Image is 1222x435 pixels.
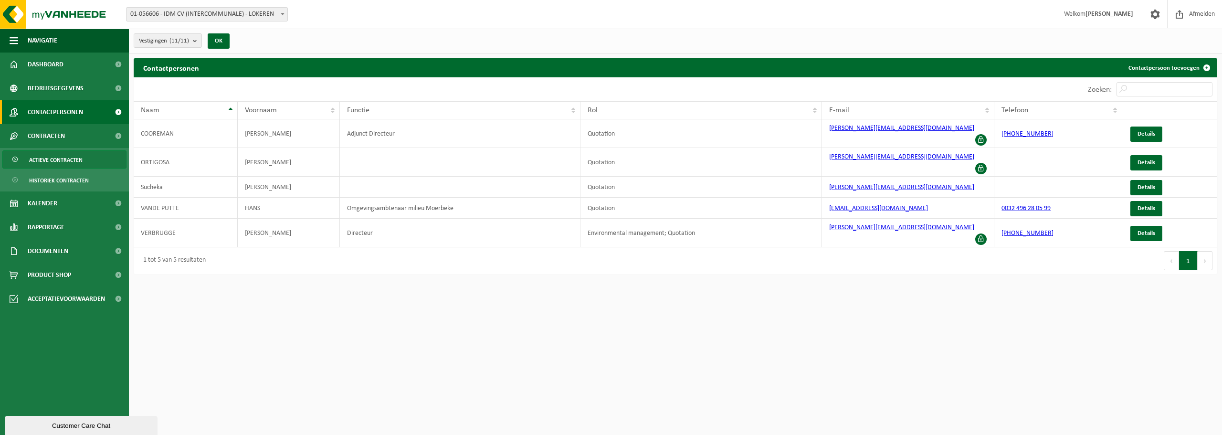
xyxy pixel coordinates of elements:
[580,177,822,198] td: Quotation
[238,177,339,198] td: [PERSON_NAME]
[580,119,822,148] td: Quotation
[134,219,238,247] td: VERBRUGGE
[1198,251,1212,270] button: Next
[238,219,339,247] td: [PERSON_NAME]
[141,106,159,114] span: Naam
[1088,86,1112,94] label: Zoeken:
[1138,230,1155,236] span: Details
[340,219,580,247] td: Directeur
[1001,205,1051,212] a: 0032 496 28 05 99
[829,125,974,132] a: [PERSON_NAME][EMAIL_ADDRESS][DOMAIN_NAME]
[1130,155,1162,170] a: Details
[138,252,206,269] div: 1 tot 5 van 5 resultaten
[829,205,928,212] a: [EMAIL_ADDRESS][DOMAIN_NAME]
[126,8,287,21] span: 01-056606 - IDM CV (INTERCOMMUNALE) - LOKEREN
[1001,230,1053,237] a: [PHONE_NUMBER]
[2,150,126,169] a: Actieve contracten
[1138,205,1155,212] span: Details
[1130,127,1162,142] a: Details
[1164,251,1179,270] button: Previous
[829,153,974,160] a: [PERSON_NAME][EMAIL_ADDRESS][DOMAIN_NAME]
[580,219,822,247] td: Environmental management; Quotation
[134,119,238,148] td: COOREMAN
[28,124,65,148] span: Contracten
[28,215,64,239] span: Rapportage
[1130,226,1162,241] a: Details
[134,177,238,198] td: Sucheka
[238,119,339,148] td: [PERSON_NAME]
[5,414,159,435] iframe: chat widget
[588,106,598,114] span: Rol
[1130,201,1162,216] a: Details
[28,191,57,215] span: Kalender
[340,119,580,148] td: Adjunct Directeur
[28,76,84,100] span: Bedrijfsgegevens
[28,29,57,53] span: Navigatie
[829,106,849,114] span: E-mail
[28,53,63,76] span: Dashboard
[340,198,580,219] td: Omgevingsambtenaar milieu Moerbeke
[238,148,339,177] td: [PERSON_NAME]
[1138,184,1155,191] span: Details
[28,263,71,287] span: Product Shop
[1138,131,1155,137] span: Details
[1085,11,1133,18] strong: [PERSON_NAME]
[1121,58,1216,77] a: Contactpersoon toevoegen
[126,7,288,21] span: 01-056606 - IDM CV (INTERCOMMUNALE) - LOKEREN
[829,224,974,231] a: [PERSON_NAME][EMAIL_ADDRESS][DOMAIN_NAME]
[169,38,189,44] count: (11/11)
[1130,180,1162,195] a: Details
[28,100,83,124] span: Contactpersonen
[829,184,974,191] a: [PERSON_NAME][EMAIL_ADDRESS][DOMAIN_NAME]
[1179,251,1198,270] button: 1
[28,287,105,311] span: Acceptatievoorwaarden
[134,33,202,48] button: Vestigingen(11/11)
[1001,130,1053,138] a: [PHONE_NUMBER]
[238,198,339,219] td: HANS
[29,171,89,190] span: Historiek contracten
[134,198,238,219] td: VANDE PUTTE
[134,58,209,77] h2: Contactpersonen
[580,148,822,177] td: Quotation
[139,34,189,48] span: Vestigingen
[208,33,230,49] button: OK
[1001,106,1028,114] span: Telefoon
[29,151,83,169] span: Actieve contracten
[580,198,822,219] td: Quotation
[245,106,277,114] span: Voornaam
[2,171,126,189] a: Historiek contracten
[28,239,68,263] span: Documenten
[134,148,238,177] td: ORTIGOSA
[347,106,369,114] span: Functie
[1138,159,1155,166] span: Details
